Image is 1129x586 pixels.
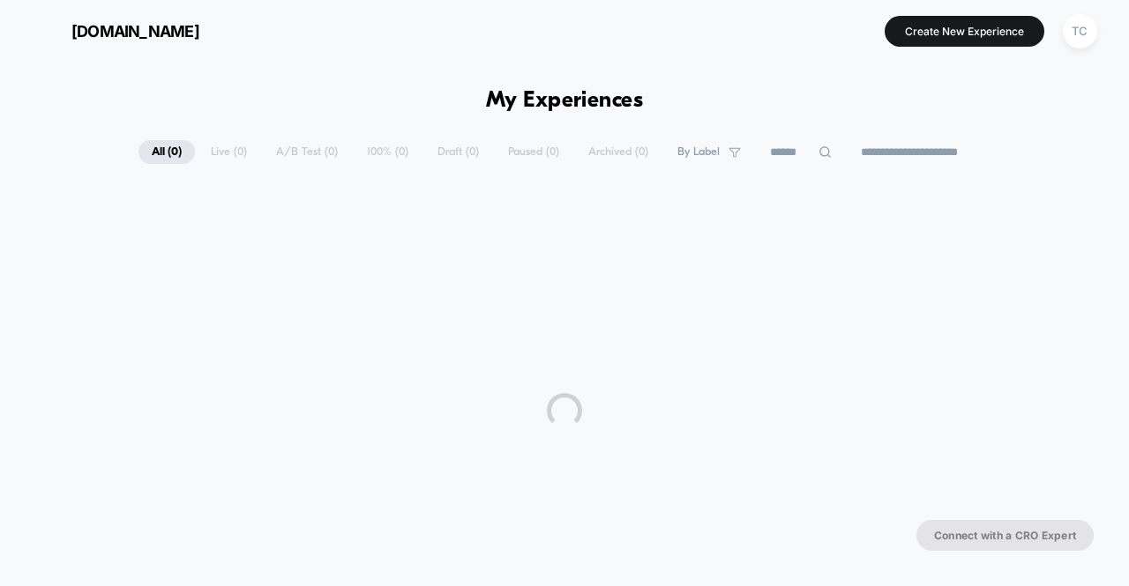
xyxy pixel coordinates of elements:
[138,140,195,164] span: All ( 0 )
[916,520,1094,551] button: Connect with a CRO Expert
[677,145,720,159] span: By Label
[26,17,205,45] button: [DOMAIN_NAME]
[1063,14,1097,48] div: TC
[71,22,199,41] span: [DOMAIN_NAME]
[885,16,1044,47] button: Create New Experience
[486,88,644,114] h1: My Experiences
[1058,13,1103,49] button: TC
